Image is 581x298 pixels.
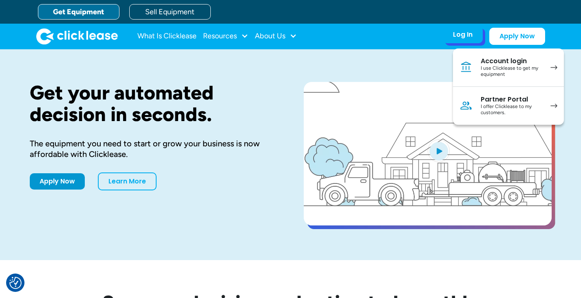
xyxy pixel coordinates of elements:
[38,4,119,20] a: Get Equipment
[98,172,157,190] a: Learn More
[9,277,22,289] button: Consent Preferences
[129,4,211,20] a: Sell Equipment
[481,65,542,78] div: I use Clicklease to get my equipment
[459,61,473,74] img: Bank icon
[481,104,542,116] div: I offer Clicklease to my customers.
[481,95,542,104] div: Partner Portal
[550,65,557,70] img: arrow
[203,28,248,44] div: Resources
[459,99,473,112] img: Person icon
[428,139,450,162] img: Blue play button logo on a light blue circular background
[481,57,542,65] div: Account login
[9,277,22,289] img: Revisit consent button
[453,49,564,125] nav: Log In
[453,49,564,87] a: Account loginI use Clicklease to get my equipment
[453,31,473,39] div: Log In
[550,104,557,108] img: arrow
[304,82,552,225] a: open lightbox
[489,28,545,45] a: Apply Now
[30,138,278,159] div: The equipment you need to start or grow your business is now affordable with Clicklease.
[453,87,564,125] a: Partner PortalI offer Clicklease to my customers.
[30,173,85,190] a: Apply Now
[36,28,118,44] a: home
[36,28,118,44] img: Clicklease logo
[255,28,297,44] div: About Us
[137,28,197,44] a: What Is Clicklease
[30,82,278,125] h1: Get your automated decision in seconds.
